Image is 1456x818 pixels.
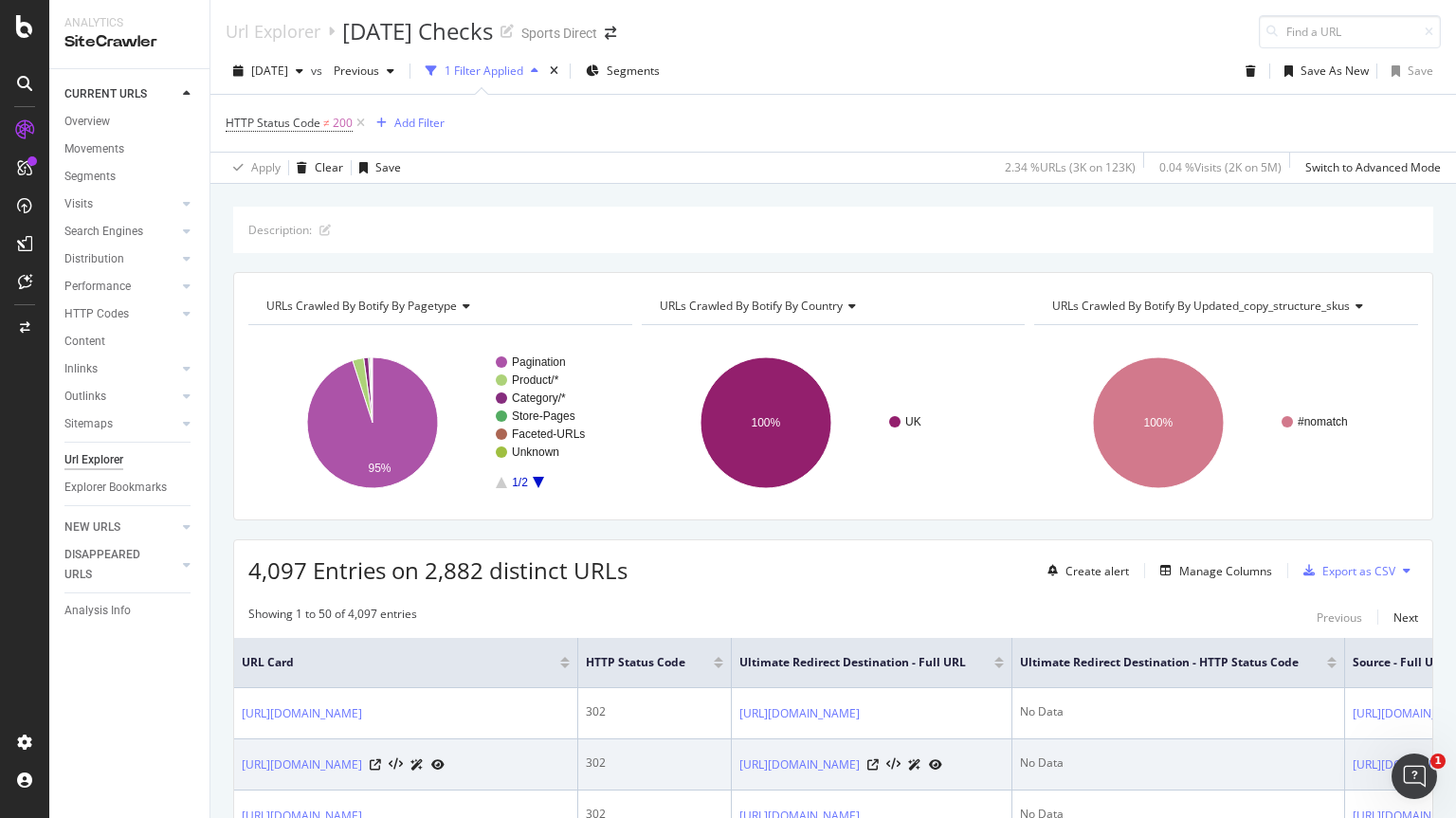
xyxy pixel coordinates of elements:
div: Description: [248,222,312,238]
a: AI Url Details [908,754,921,774]
button: Previous [326,56,402,86]
div: SiteCrawler [64,31,194,53]
span: URL Card [242,654,555,671]
span: URLs Crawled By Botify By country [660,298,843,314]
button: Add Filter [369,112,445,135]
a: Url Explorer [226,21,320,42]
a: Search Engines [64,222,177,242]
a: Analysis Info [64,601,196,621]
button: 1 Filter Applied [418,56,546,86]
h4: URLs Crawled By Botify By pagetype [263,291,615,321]
a: URL Inspection [431,754,445,774]
a: Visit Online Page [867,759,879,771]
div: Add Filter [394,115,445,131]
a: Visits [64,194,177,214]
a: Sitemaps [64,414,177,434]
button: Export as CSV [1296,555,1395,586]
a: CURRENT URLS [64,84,177,104]
span: HTTP Status Code [226,115,320,131]
svg: A chart. [1034,340,1413,505]
span: HTTP Status Code [586,654,685,671]
text: Store-Pages [512,409,575,423]
span: vs [311,63,326,79]
div: arrow-right-arrow-left [605,27,616,40]
span: ≠ [323,115,330,131]
text: 95% [368,462,391,475]
iframe: Intercom live chat [1392,754,1437,799]
span: 200 [333,110,353,136]
div: Movements [64,139,124,159]
div: CURRENT URLS [64,84,147,104]
text: 100% [1144,416,1174,429]
div: times [546,62,562,81]
div: No Data [1020,703,1337,720]
span: 2025 Sep. 7th [251,63,288,79]
button: Save [1384,56,1433,86]
a: DISAPPEARED URLS [64,545,177,585]
input: Find a URL [1259,15,1441,48]
div: 2.34 % URLs ( 3K on 123K ) [1005,159,1136,175]
div: Manage Columns [1179,563,1272,579]
span: URLs Crawled By Botify By updated_copy_structure_skus [1052,298,1350,314]
span: Previous [326,63,379,79]
div: HTTP Codes [64,304,129,324]
div: Save As New [1301,63,1369,79]
a: Visit Online Page [370,759,381,771]
div: DISAPPEARED URLS [64,545,160,585]
a: Segments [64,167,196,187]
div: Clear [315,159,343,175]
div: Analytics [64,15,194,31]
text: 100% [751,416,780,429]
text: Category/* [512,391,566,405]
h4: URLs Crawled By Botify By updated_copy_structure_skus [1048,291,1401,321]
button: [DATE] [226,56,311,86]
button: Manage Columns [1153,559,1272,582]
h4: URLs Crawled By Botify By country [656,291,1009,321]
div: Visits [64,194,93,214]
a: Performance [64,277,177,297]
button: Segments [578,56,667,86]
a: Outlinks [64,387,177,407]
svg: A chart. [248,340,628,505]
div: 1 Filter Applied [445,63,523,79]
div: Save [1408,63,1433,79]
div: Content [64,332,105,352]
button: Apply [226,153,281,183]
div: Search Engines [64,222,143,242]
a: URL Inspection [929,754,942,774]
div: No Data [1020,754,1337,772]
text: 1/2 [512,476,528,489]
a: [URL][DOMAIN_NAME] [739,704,860,723]
div: Sports Direct [521,24,597,43]
a: Content [64,332,196,352]
div: 302 [586,703,723,720]
a: [URL][DOMAIN_NAME] [739,755,860,774]
div: Segments [64,167,116,187]
div: Sitemaps [64,414,113,434]
svg: A chart. [642,340,1021,505]
div: Distribution [64,249,124,269]
div: Showing 1 to 50 of 4,097 entries [248,606,417,628]
span: Segments [607,63,660,79]
div: 302 [586,754,723,772]
a: Explorer Bookmarks [64,478,196,498]
div: 0.04 % Visits ( 2K on 5M ) [1159,159,1282,175]
div: Export as CSV [1322,563,1395,579]
button: View HTML Source [886,758,901,772]
div: Save [375,159,401,175]
div: Previous [1317,609,1362,626]
button: Previous [1317,606,1362,628]
button: Save [352,153,401,183]
text: Product/* [512,373,559,387]
div: Apply [251,159,281,175]
button: View HTML Source [389,758,403,772]
div: Analysis Info [64,601,131,621]
div: Switch to Advanced Mode [1305,159,1441,175]
button: Create alert [1040,555,1129,586]
a: Movements [64,139,196,159]
a: NEW URLS [64,518,177,537]
button: Next [1393,606,1418,628]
